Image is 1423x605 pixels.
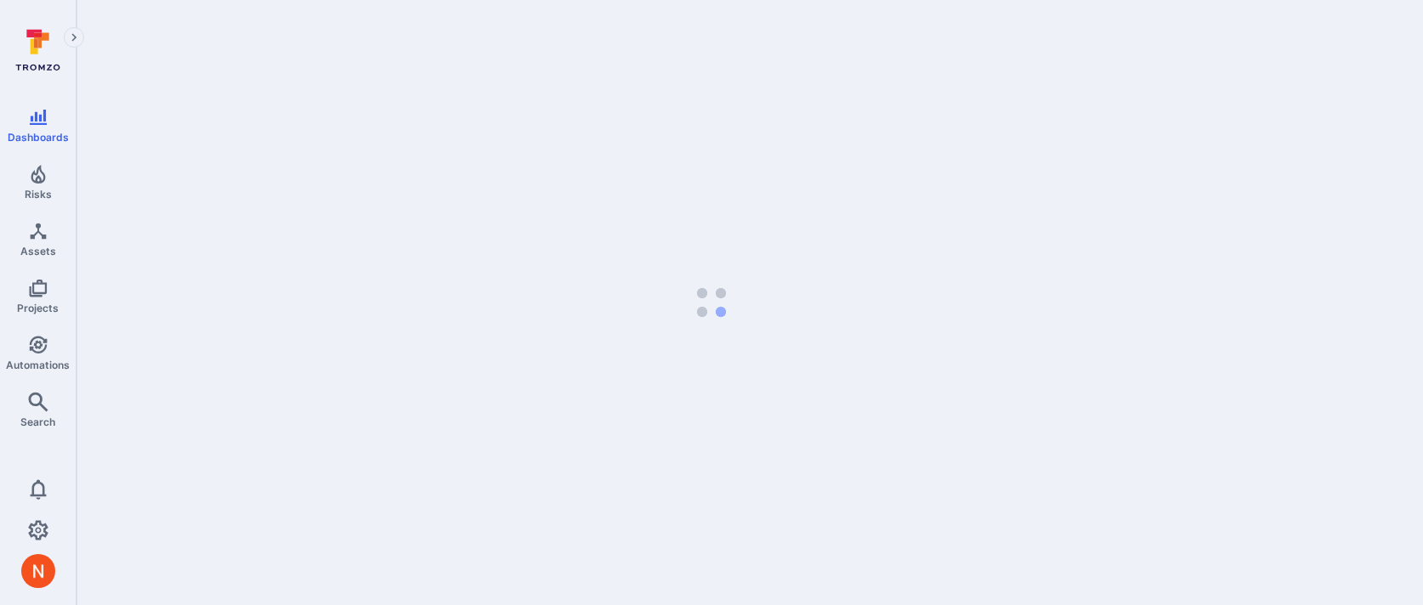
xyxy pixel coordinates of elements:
button: Expand navigation menu [64,27,84,48]
span: Risks [25,188,52,201]
span: Projects [17,302,59,314]
span: Search [20,416,55,428]
span: Dashboards [8,131,69,144]
img: ACg8ocIprwjrgDQnDsNSk9Ghn5p5-B8DpAKWoJ5Gi9syOE4K59tr4Q=s96-c [21,554,55,588]
span: Assets [20,245,56,257]
i: Expand navigation menu [68,31,80,45]
span: Automations [6,359,70,371]
div: Neeren Patki [21,554,55,588]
